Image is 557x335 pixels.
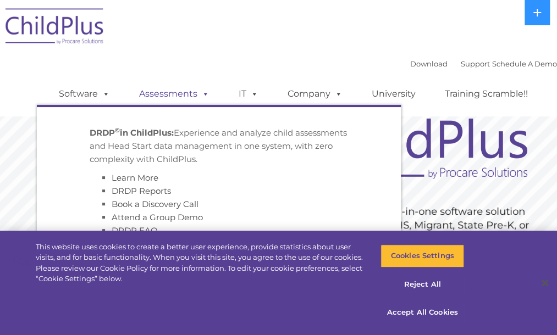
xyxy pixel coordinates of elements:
a: Software [48,83,121,105]
a: Training Scramble!! [434,83,539,105]
a: Company [277,83,354,105]
a: IT [228,83,269,105]
a: Assessments [128,83,220,105]
button: Reject All [380,273,464,296]
div: This website uses cookies to create a better user experience, provide statistics about user visit... [36,242,364,284]
a: Support [461,59,490,68]
rs-layer: ChildPlus is an all-in-one software solution for Head Start, EHS, Migrant, State Pre-K, or other ... [314,205,537,301]
p: Experience and analyze child assessments and Head Start data management in one system, with zero ... [90,126,348,166]
a: Attend a Group Demo [112,212,203,222]
a: DRDP Reports [112,186,171,196]
button: Accept All Cookies [380,301,464,324]
a: Download [410,59,448,68]
a: Schedule A Demo [492,59,557,68]
a: Learn More [112,172,158,183]
font: | [410,59,557,68]
button: Cookies Settings [380,244,464,267]
a: University [361,83,427,105]
sup: © [115,126,120,134]
button: Close [533,271,557,295]
a: DRDP FAQ [112,225,158,236]
strong: DRDP in ChildPlus: [90,127,174,138]
a: Book a Discovery Call [112,199,198,209]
